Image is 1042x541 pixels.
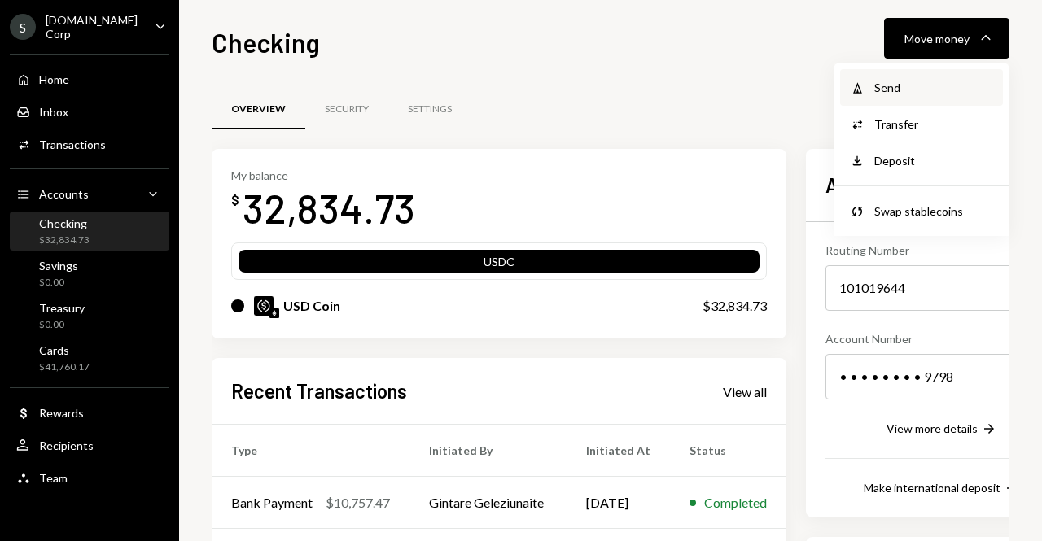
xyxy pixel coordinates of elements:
div: Accounts [39,187,89,201]
th: Status [670,425,786,477]
h1: Checking [212,26,320,59]
a: Recipients [10,430,169,460]
div: $32,834.73 [39,233,90,247]
a: View all [723,382,767,400]
div: Rewards [39,406,84,420]
a: Checking$32,834.73 [10,212,169,251]
td: [DATE] [567,477,670,529]
h2: Recent Transactions [231,377,407,404]
a: Overview [212,89,305,130]
div: Transactions [39,137,106,151]
a: Accounts [10,179,169,208]
a: Settings [388,89,471,130]
div: View more details [887,421,978,435]
div: USDC [239,253,760,276]
a: Transactions [10,129,169,159]
div: [DOMAIN_NAME] Corp [46,13,142,41]
div: Overview [231,103,286,116]
img: USDC [254,296,274,316]
div: My balance [231,168,415,182]
div: Settings [408,103,452,116]
div: 32,834.73 [243,182,415,233]
a: Treasury$0.00 [10,296,169,335]
div: USD Coin [283,296,340,316]
div: Home [39,72,69,86]
div: Make international deposit [864,481,1000,495]
div: $32,834.73 [703,296,767,316]
div: Send [874,79,993,96]
div: Savings [39,259,78,273]
div: View all [723,384,767,400]
td: Gintare Geleziunaite [409,477,567,529]
div: Treasury [39,301,85,315]
a: Savings$0.00 [10,254,169,293]
div: $10,757.47 [326,493,390,513]
a: Rewards [10,398,169,427]
a: Security [305,89,388,130]
div: Inbox [39,105,68,119]
div: Checking [39,216,90,230]
th: Type [212,425,409,477]
button: Move money [884,18,1009,59]
div: $41,760.17 [39,360,90,374]
div: Security [325,103,369,116]
div: Transfer [874,116,993,133]
div: Cards [39,343,90,357]
a: Cards$41,760.17 [10,338,169,377]
img: ethereum-mainnet [269,308,279,318]
a: Home [10,64,169,94]
a: Team [10,463,169,492]
th: Initiated By [409,425,567,477]
a: Inbox [10,97,169,126]
div: Recipients [39,438,94,452]
div: Team [39,471,68,485]
div: Completed [704,493,767,513]
div: Bank Payment [231,493,313,513]
div: $0.00 [39,276,78,290]
div: Move money [904,30,970,47]
button: Make international deposit [864,480,1020,498]
button: View more details [887,421,997,438]
div: Swap stablecoins [874,203,993,220]
div: S [10,14,36,40]
th: Initiated At [567,425,670,477]
div: Deposit [874,152,993,169]
div: $0.00 [39,318,85,332]
div: $ [231,192,239,208]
